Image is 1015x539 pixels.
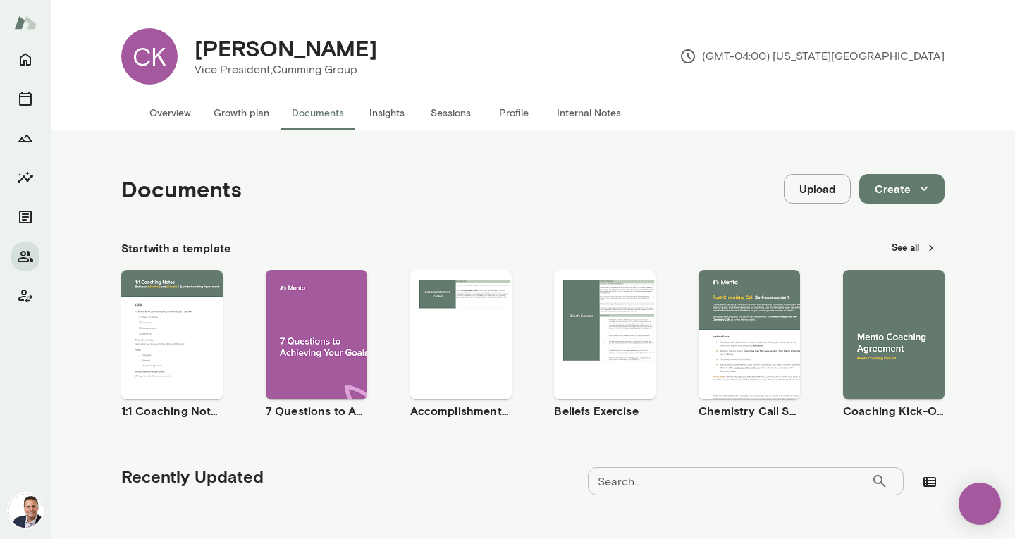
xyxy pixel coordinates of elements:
h6: Beliefs Exercise [554,402,656,419]
button: Sessions [419,96,482,130]
h5: Recently Updated [121,465,264,488]
button: Growth plan [202,96,281,130]
button: Client app [11,282,39,310]
button: Create [859,174,945,204]
p: (GMT-04:00) [US_STATE][GEOGRAPHIC_DATA] [679,48,945,65]
h6: 1:1 Coaching Notes [121,402,223,419]
h6: Accomplishment Tracker [410,402,512,419]
h6: Coaching Kick-Off | Coaching Agreement [843,402,945,419]
button: Home [11,45,39,73]
button: Insights [355,96,419,130]
button: See all [883,237,945,259]
div: CK [121,28,178,85]
h4: Documents [121,175,242,202]
h4: [PERSON_NAME] [195,35,377,61]
button: Overview [138,96,202,130]
img: Mento [14,9,37,36]
img: Jon Fraser [8,494,42,528]
button: Profile [482,96,546,130]
button: Documents [281,96,355,130]
button: Sessions [11,85,39,113]
h6: Start with a template [121,240,230,256]
button: Members [11,242,39,271]
h6: 7 Questions to Achieving Your Goals [266,402,367,419]
button: Documents [11,203,39,231]
h6: Chemistry Call Self-Assessment [Coaches only] [699,402,800,419]
button: Insights [11,163,39,192]
button: Internal Notes [546,96,632,130]
button: Growth Plan [11,124,39,152]
p: Vice President, Cumming Group [195,61,377,78]
button: Upload [784,174,851,204]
